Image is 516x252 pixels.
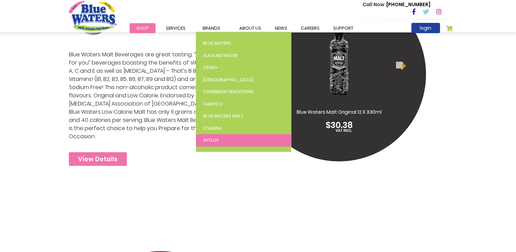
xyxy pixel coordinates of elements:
[166,25,186,31] span: Services
[203,88,253,95] span: Caribbean Traditions
[69,51,217,141] p: Blue Waters Malt Beverages are great tasting, “better for you” beverages boasting the benefits of...
[203,25,220,31] span: Brands
[326,23,360,33] a: support
[326,120,353,131] span: $30.38
[203,125,222,131] span: Stamina
[265,16,413,131] a: Blue Waters Malt Original 12 X 330ml $30.38
[203,76,253,83] span: [DEMOGRAPHIC_DATA]
[411,23,440,33] a: login
[363,1,386,8] span: Call Now :
[363,1,430,8] p: [PHONE_NUMBER]
[396,62,403,69] button: Next
[296,109,382,116] p: Blue Waters Malt Original 12 X 330ml
[203,101,223,107] span: Tampico
[203,40,231,46] span: Blue Waters
[306,16,372,109] img: blue_waters_malt_original_12_x_330ml_1_4.png
[69,152,127,166] a: View Details
[203,64,218,71] span: Cran+
[294,23,326,33] a: careers
[203,113,244,119] span: Blue Waters Malt
[233,23,268,33] a: about us
[268,23,294,33] a: News
[136,25,149,31] span: Shop
[203,137,219,143] span: WitLuv
[203,52,238,59] span: Alkaline Water
[69,1,117,31] a: store logo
